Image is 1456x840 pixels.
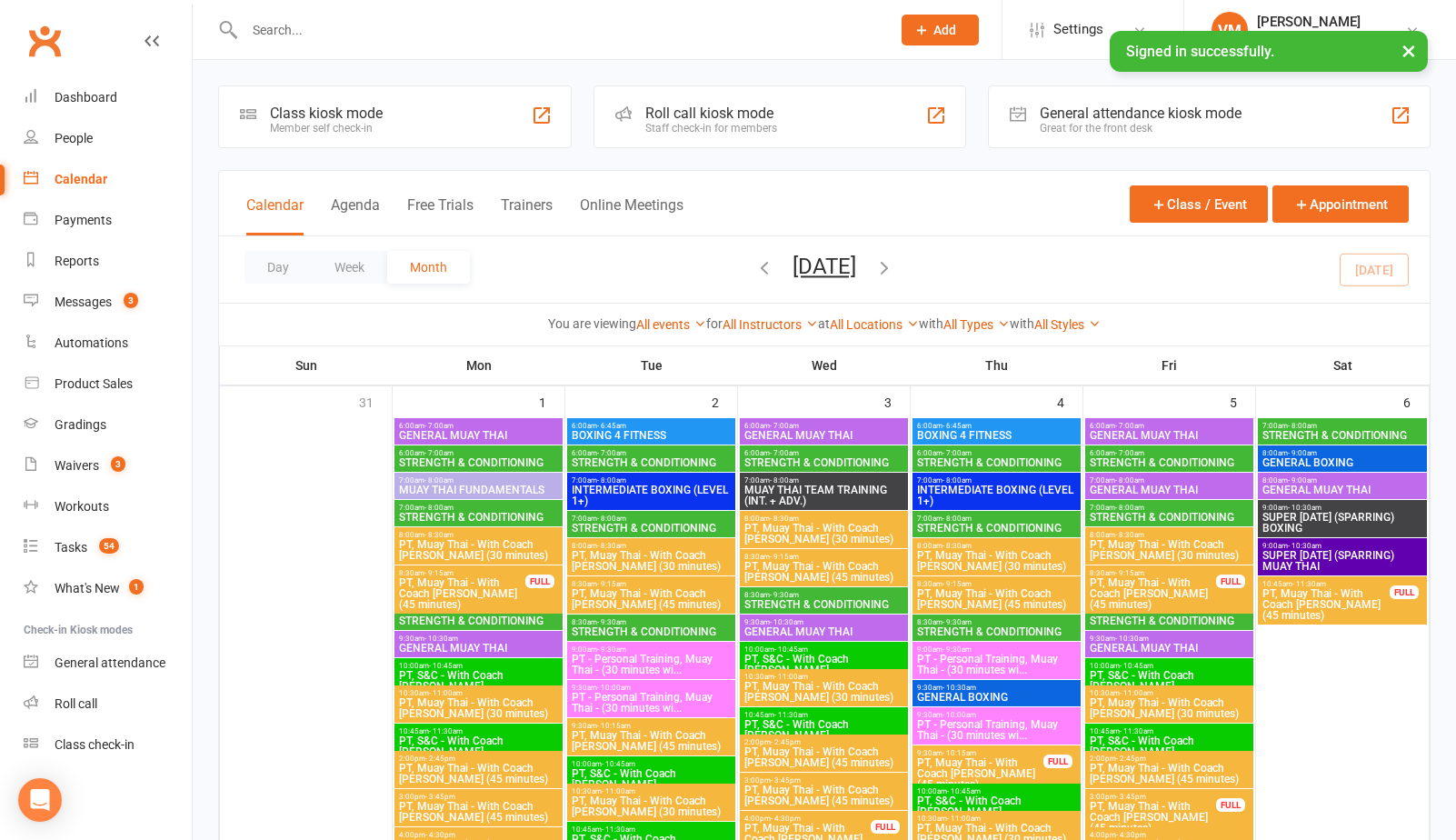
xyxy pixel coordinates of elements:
[407,196,474,235] button: Free Trials
[743,515,904,523] span: 8:00am
[1089,735,1250,757] span: PT, S&C - With Coach [PERSON_NAME]
[770,422,799,430] span: - 7:00am
[424,422,454,430] span: - 7:00am
[597,515,626,523] span: - 8:00am
[771,738,801,746] span: - 2:45pm
[398,635,559,643] span: 9:30am
[743,746,904,768] span: PT, Muay Thai - With Coach [PERSON_NAME] (45 minutes)
[1262,430,1423,441] span: STRENGTH & CONDITIONING
[916,719,1077,741] span: PT - Personal Training, Muay Thai - (30 minutes wi...
[99,538,119,554] span: 54
[1120,689,1153,697] span: - 11:00am
[818,316,830,331] strong: at
[743,776,904,785] span: 3:00pm
[1115,504,1144,512] span: - 8:00am
[942,618,972,626] span: - 9:30am
[1130,185,1268,223] button: Class / Event
[1043,755,1072,768] div: FULL
[398,697,559,719] span: PT, Muay Thai - With Coach [PERSON_NAME] (30 minutes)
[1089,793,1217,801] span: 3:00pm
[1089,755,1250,763] span: 2:00pm
[743,485,904,506] span: MUAY THAI TEAM TRAINING (INT. + ADV.)
[771,815,801,823] span: - 4:30pm
[916,749,1044,757] span: 9:30am
[24,77,192,118] a: Dashboard
[916,476,1077,485] span: 7:00am
[1089,801,1217,834] span: PT, Muay Thai - With Coach [PERSON_NAME] (45 minutes)
[597,580,626,588] span: - 9:15am
[1089,643,1250,654] span: GENERAL MUAY THAI
[398,727,559,735] span: 10:45am
[1262,457,1423,468] span: GENERAL BOXING
[24,568,192,609] a: What's New1
[398,512,559,523] span: STRENGTH & CONDITIONING
[1212,12,1248,48] div: VM
[1390,585,1419,599] div: FULL
[1115,531,1144,539] span: - 8:30am
[743,673,904,681] span: 10:30am
[1089,539,1250,561] span: PT, Muay Thai - With Coach [PERSON_NAME] (30 minutes)
[571,795,732,817] span: PT, Muay Thai - With Coach [PERSON_NAME] (30 minutes)
[743,553,904,561] span: 8:30am
[24,684,192,725] a: Roll call
[942,515,972,523] span: - 8:00am
[743,711,904,719] span: 10:45am
[129,579,144,595] span: 1
[743,476,904,485] span: 7:00am
[942,711,976,719] span: - 10:00am
[1272,185,1409,223] button: Appointment
[916,645,1077,654] span: 9:00am
[1403,386,1429,416] div: 6
[429,689,463,697] span: - 11:00am
[743,449,904,457] span: 6:00am
[312,251,387,284] button: Week
[743,738,904,746] span: 2:00pm
[1089,476,1250,485] span: 7:00am
[571,618,732,626] span: 8:30am
[1262,512,1423,534] span: SUPER [DATE] (SPARRING) BOXING
[602,787,635,795] span: - 11:00am
[1089,577,1217,610] span: PT, Muay Thai - With Coach [PERSON_NAME] (45 minutes)
[55,737,135,752] div: Class check-in
[111,456,125,472] span: 3
[770,553,799,561] span: - 9:15am
[743,654,904,675] span: PT, S&C - With Coach [PERSON_NAME]
[916,787,1077,795] span: 10:00am
[1216,575,1245,588] div: FULL
[571,768,732,790] span: PT, S&C - With Coach [PERSON_NAME]
[124,293,138,308] span: 3
[270,105,383,122] div: Class kiosk mode
[1262,476,1423,485] span: 8:00am
[1256,346,1430,385] th: Sat
[1115,422,1144,430] span: - 7:00am
[571,430,732,441] span: BOXING 4 FITNESS
[916,515,1077,523] span: 7:00am
[1089,569,1217,577] span: 8:30am
[916,795,1077,817] span: PT, S&C - With Coach [PERSON_NAME]
[942,645,972,654] span: - 9:30am
[916,588,1077,610] span: PT, Muay Thai - With Coach [PERSON_NAME] (45 minutes)
[424,476,454,485] span: - 8:00am
[1257,14,1405,30] div: [PERSON_NAME]
[55,417,106,432] div: Gradings
[916,542,1077,550] span: 8:00am
[916,692,1077,703] span: GENERAL BOXING
[1262,485,1423,495] span: GENERAL MUAY THAI
[1089,763,1250,785] span: PT, Muay Thai - With Coach [PERSON_NAME] (45 minutes)
[916,422,1077,430] span: 6:00am
[398,793,559,801] span: 3:00pm
[571,515,732,523] span: 7:00am
[525,575,554,588] div: FULL
[597,542,626,550] span: - 8:30am
[425,755,455,763] span: - 2:45pm
[24,445,192,486] a: Waivers 3
[743,599,904,610] span: STRENGTH & CONDITIONING
[770,591,799,599] span: - 9:30am
[1089,457,1250,468] span: STRENGTH & CONDITIONING
[830,317,919,332] a: All Locations
[1262,580,1391,588] span: 10:45am
[645,105,777,122] div: Roll call kiosk mode
[571,542,732,550] span: 8:00am
[571,730,732,752] span: PT, Muay Thai - With Coach [PERSON_NAME] (45 minutes)
[947,815,981,823] span: - 11:00am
